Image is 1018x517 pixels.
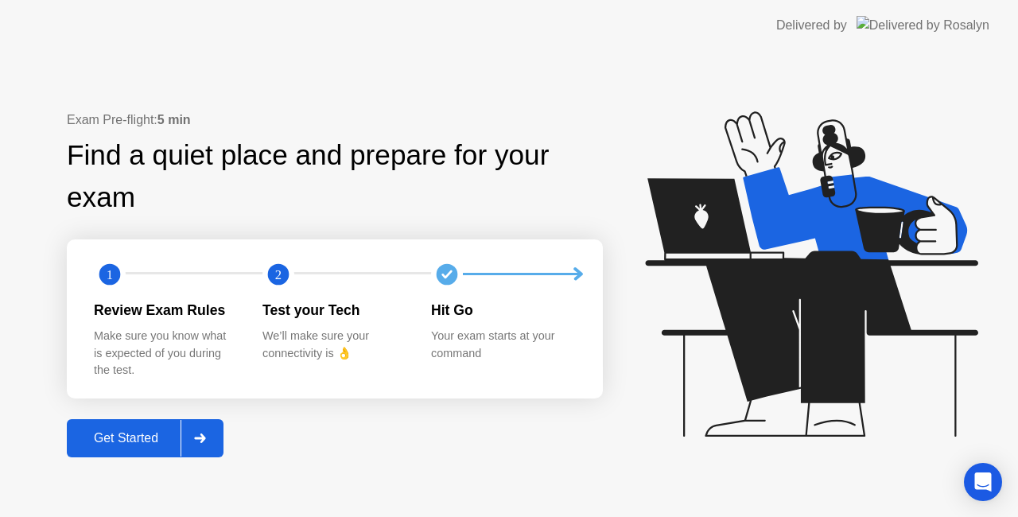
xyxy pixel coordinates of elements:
[94,300,237,321] div: Review Exam Rules
[964,463,1002,501] div: Open Intercom Messenger
[275,266,282,282] text: 2
[776,16,847,35] div: Delivered by
[67,111,603,130] div: Exam Pre-flight:
[94,328,237,379] div: Make sure you know what is expected of you during the test.
[67,419,223,457] button: Get Started
[67,134,603,219] div: Find a quiet place and prepare for your exam
[107,266,113,282] text: 1
[262,328,406,362] div: We’ll make sure your connectivity is 👌
[262,300,406,321] div: Test your Tech
[857,16,989,34] img: Delivered by Rosalyn
[72,431,181,445] div: Get Started
[431,328,574,362] div: Your exam starts at your command
[431,300,574,321] div: Hit Go
[157,113,191,126] b: 5 min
